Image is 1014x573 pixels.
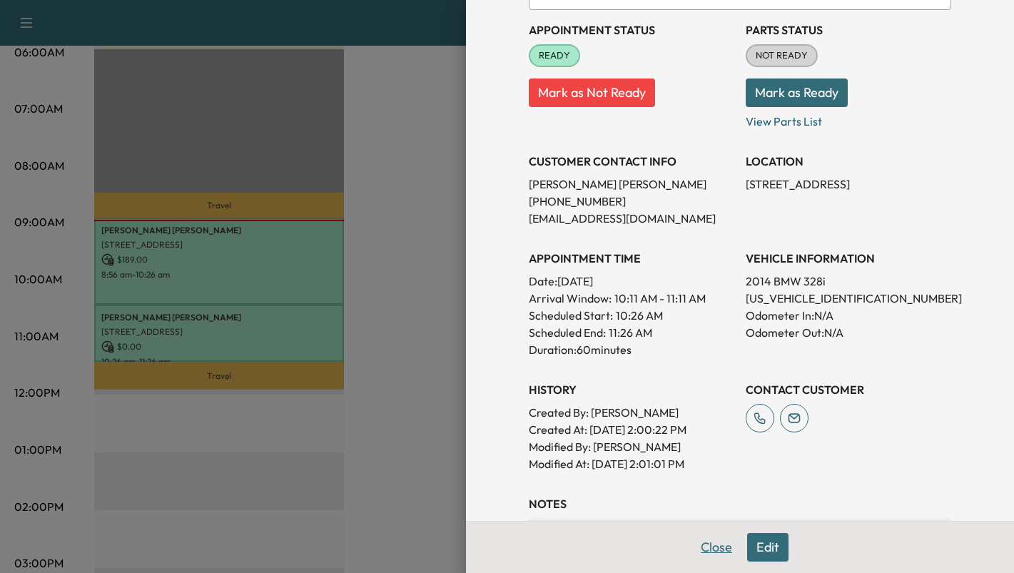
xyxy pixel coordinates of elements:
[529,421,734,438] p: Created At : [DATE] 2:00:22 PM
[747,533,789,562] button: Edit
[529,78,655,107] button: Mark as Not Ready
[529,438,734,455] p: Modified By : [PERSON_NAME]
[746,21,951,39] h3: Parts Status
[529,324,606,341] p: Scheduled End:
[609,324,652,341] p: 11:26 AM
[529,176,734,193] p: [PERSON_NAME] [PERSON_NAME]
[529,193,734,210] p: [PHONE_NUMBER]
[529,495,951,512] h3: NOTES
[530,49,579,63] span: READY
[746,107,951,130] p: View Parts List
[529,210,734,227] p: [EMAIL_ADDRESS][DOMAIN_NAME]
[529,21,734,39] h3: Appointment Status
[614,290,706,307] span: 10:11 AM - 11:11 AM
[529,455,734,472] p: Modified At : [DATE] 2:01:01 PM
[746,381,951,398] h3: CONTACT CUSTOMER
[529,307,613,324] p: Scheduled Start:
[746,250,951,267] h3: VEHICLE INFORMATION
[529,381,734,398] h3: History
[746,307,951,324] p: Odometer In: N/A
[746,78,848,107] button: Mark as Ready
[529,341,734,358] p: Duration: 60 minutes
[616,307,663,324] p: 10:26 AM
[746,324,951,341] p: Odometer Out: N/A
[746,176,951,193] p: [STREET_ADDRESS]
[529,290,734,307] p: Arrival Window:
[529,273,734,290] p: Date: [DATE]
[529,404,734,421] p: Created By : [PERSON_NAME]
[691,533,741,562] button: Close
[529,153,734,170] h3: CUSTOMER CONTACT INFO
[746,153,951,170] h3: LOCATION
[746,290,951,307] p: [US_VEHICLE_IDENTIFICATION_NUMBER]
[747,49,816,63] span: NOT READY
[746,273,951,290] p: 2014 BMW 328i
[529,250,734,267] h3: APPOINTMENT TIME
